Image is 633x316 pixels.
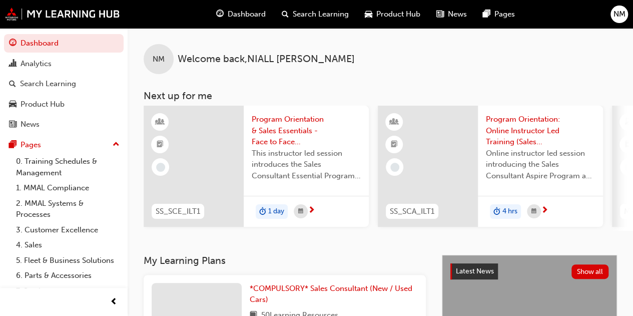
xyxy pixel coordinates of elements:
[12,196,124,222] a: 2. MMAL Systems & Processes
[208,4,274,25] a: guage-iconDashboard
[21,139,41,151] div: Pages
[357,4,428,25] a: car-iconProduct Hub
[4,75,124,93] a: Search Learning
[12,237,124,253] a: 4. Sales
[156,163,165,172] span: learningRecordVerb_NONE-icon
[282,8,289,21] span: search-icon
[259,205,266,218] span: duration-icon
[21,58,52,70] div: Analytics
[144,255,426,266] h3: My Learning Plans
[486,114,595,148] span: Program Orientation: Online Instructor Led Training (Sales Consultant Aspire Program)
[4,136,124,154] button: Pages
[9,80,16,89] span: search-icon
[250,284,412,304] span: *COMPULSORY* Sales Consultant (New / Used Cars)
[475,4,523,25] a: pages-iconPages
[450,263,608,279] a: Latest NewsShow all
[4,115,124,134] a: News
[268,206,284,217] span: 1 day
[613,9,625,20] span: NM
[448,9,467,20] span: News
[502,206,517,217] span: 4 hrs
[9,141,17,150] span: pages-icon
[228,9,266,20] span: Dashboard
[4,32,124,136] button: DashboardAnalyticsSearch LearningProduct HubNews
[541,206,548,215] span: next-icon
[157,138,164,151] span: booktick-icon
[252,114,361,148] span: Program Orientation & Sales Essentials - Face to Face Instructor Led Training (Sales Consultant E...
[128,90,633,102] h3: Next up for me
[365,8,372,21] span: car-icon
[436,8,444,21] span: news-icon
[9,60,17,69] span: chart-icon
[4,95,124,114] a: Product Hub
[110,296,118,308] span: prev-icon
[610,6,628,23] button: NM
[390,163,399,172] span: learningRecordVerb_NONE-icon
[378,106,603,227] a: SS_SCA_ILT1Program Orientation: Online Instructor Led Training (Sales Consultant Aspire Program)O...
[12,154,124,180] a: 0. Training Schedules & Management
[20,78,76,90] div: Search Learning
[21,119,40,130] div: News
[12,253,124,268] a: 5. Fleet & Business Solutions
[12,222,124,238] a: 3. Customer Excellence
[9,100,17,109] span: car-icon
[308,206,315,215] span: next-icon
[12,180,124,196] a: 1. MMAL Compliance
[250,283,418,305] a: *COMPULSORY* Sales Consultant (New / Used Cars)
[113,138,120,151] span: up-icon
[9,120,17,129] span: news-icon
[4,34,124,53] a: Dashboard
[144,106,369,227] a: SS_SCE_ILT1Program Orientation & Sales Essentials - Face to Face Instructor Led Training (Sales C...
[252,148,361,182] span: This instructor led session introduces the Sales Consultant Essential Program and outlines what y...
[391,116,398,129] span: learningResourceType_INSTRUCTOR_LED-icon
[5,8,120,21] img: mmal
[531,205,536,218] span: calendar-icon
[216,8,224,21] span: guage-icon
[428,4,475,25] a: news-iconNews
[376,9,420,20] span: Product Hub
[483,8,490,21] span: pages-icon
[391,138,398,151] span: booktick-icon
[571,264,609,279] button: Show all
[9,39,17,48] span: guage-icon
[156,206,200,217] span: SS_SCE_ILT1
[178,54,355,65] span: Welcome back , NIALL [PERSON_NAME]
[153,54,165,65] span: NM
[12,268,124,283] a: 6. Parts & Accessories
[4,55,124,73] a: Analytics
[494,9,515,20] span: Pages
[456,267,494,275] span: Latest News
[625,116,632,129] span: learningResourceType_ELEARNING-icon
[274,4,357,25] a: search-iconSearch Learning
[390,206,434,217] span: SS_SCA_ILT1
[493,205,500,218] span: duration-icon
[12,283,124,299] a: 7. Service
[293,9,349,20] span: Search Learning
[21,99,65,110] div: Product Hub
[625,138,632,151] span: booktick-icon
[486,148,595,182] span: Online instructor led session introducing the Sales Consultant Aspire Program and outlining what ...
[157,116,164,129] span: learningResourceType_INSTRUCTOR_LED-icon
[298,205,303,218] span: calendar-icon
